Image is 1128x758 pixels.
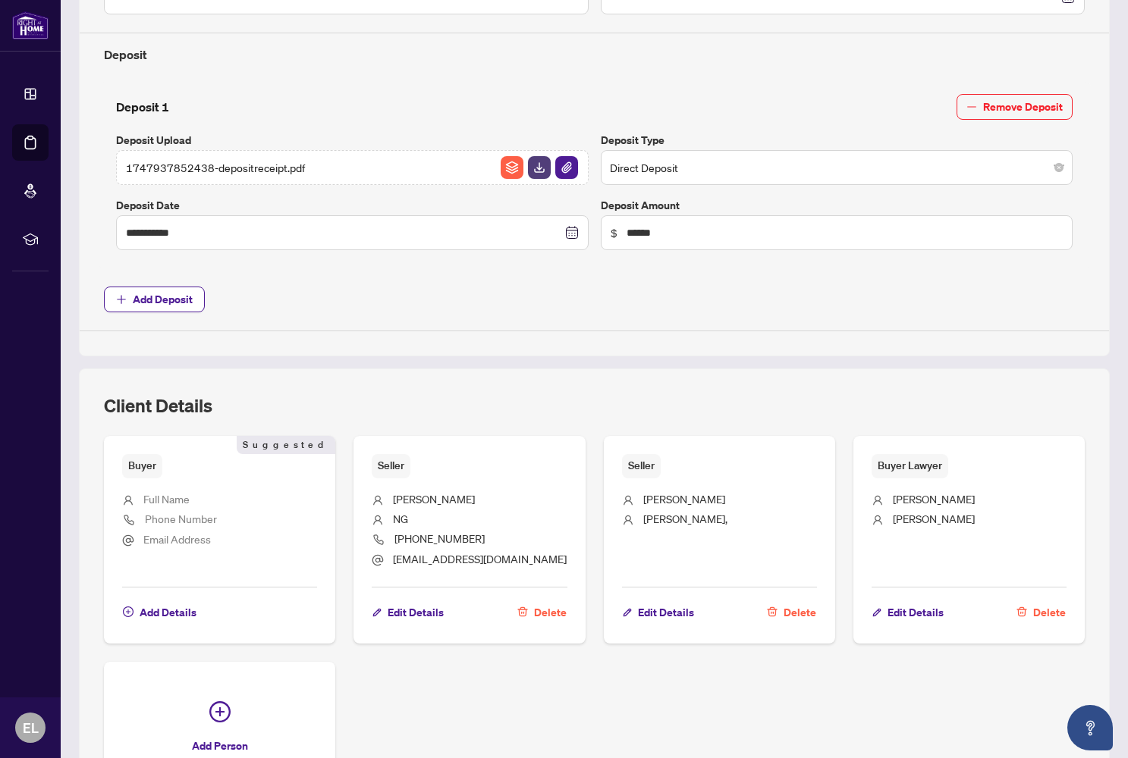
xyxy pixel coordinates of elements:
[893,492,975,506] span: [PERSON_NAME]
[766,600,817,625] button: Delete
[116,294,127,305] span: plus
[501,156,523,179] img: File Archive
[601,132,1073,149] label: Deposit Type
[12,11,49,39] img: logo
[116,98,169,116] h4: Deposit 1
[237,436,335,454] span: Suggested
[568,227,579,238] span: close-circle
[145,512,217,525] span: Phone Number
[140,600,196,625] span: Add Details
[500,155,524,180] button: File Archive
[622,454,661,478] span: Seller
[104,393,212,418] h2: Client Details
[966,102,977,112] span: minus
[1054,163,1064,172] span: close-circle
[122,454,162,478] span: Buyer
[957,94,1073,120] button: Remove Deposit
[611,224,617,241] span: $
[192,734,248,758] span: Add Person
[393,512,408,525] span: NG
[527,155,551,180] button: File Download
[643,492,725,506] span: [PERSON_NAME]
[534,600,567,625] span: Delete
[638,600,694,625] span: Edit Details
[643,512,727,525] span: [PERSON_NAME],
[23,717,39,738] span: EL
[116,150,589,185] span: 1747937852438-depositreceipt.pdfFile ArchiveFile DownloadFile Attachement
[528,156,551,179] img: File Download
[622,600,695,625] button: Edit Details
[872,454,948,478] span: Buyer Lawyer
[872,600,944,625] button: Edit Details
[126,159,305,176] span: 1747937852438-depositreceipt.pdf
[393,552,567,565] span: [EMAIL_ADDRESS][DOMAIN_NAME]
[123,606,134,617] span: plus-circle
[104,287,205,312] button: Add Deposit
[784,600,816,625] span: Delete
[555,156,578,179] img: File Attachement
[122,600,197,625] button: Add Details
[393,492,475,506] span: [PERSON_NAME]
[133,287,193,312] span: Add Deposit
[372,454,410,478] span: Seller
[517,600,567,625] button: Delete
[394,531,485,545] span: [PHONE_NUMBER]
[983,95,1063,119] span: Remove Deposit
[388,600,444,625] span: Edit Details
[888,600,944,625] span: Edit Details
[601,197,1073,214] label: Deposit Amount
[372,600,445,625] button: Edit Details
[104,45,1085,64] h4: Deposit
[893,512,975,525] span: [PERSON_NAME]
[209,701,231,722] span: plus-circle
[143,492,190,506] span: Full Name
[555,155,579,180] button: File Attachement
[116,197,589,214] label: Deposit Date
[1016,600,1067,625] button: Delete
[143,532,211,546] span: Email Address
[116,132,589,149] label: Deposit Upload
[1033,600,1066,625] span: Delete
[610,153,1064,182] span: Direct Deposit
[1067,705,1113,750] button: Open asap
